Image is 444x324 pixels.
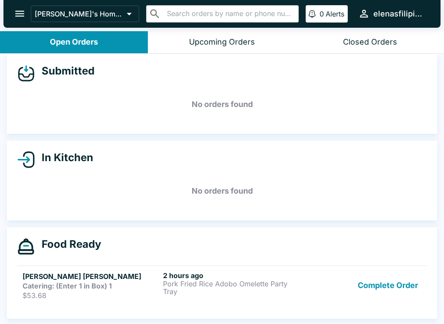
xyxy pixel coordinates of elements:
a: [PERSON_NAME] [PERSON_NAME]Catering: (Enter 1 in Box) 1$53.682 hours agoPork Fried Rice Adobo Ome... [17,266,427,305]
button: [PERSON_NAME]'s Home of the Finest Filipino Foods [31,6,139,22]
h5: No orders found [17,175,427,207]
h4: In Kitchen [35,151,93,164]
div: Closed Orders [343,37,397,47]
div: Upcoming Orders [189,37,255,47]
h4: Food Ready [35,238,101,251]
h6: 2 hours ago [163,271,300,280]
div: Open Orders [50,37,98,47]
h5: [PERSON_NAME] [PERSON_NAME] [23,271,160,282]
button: elenasfilipinofoods [355,4,430,23]
button: open drawer [9,3,31,25]
h5: No orders found [17,89,427,120]
button: Complete Order [354,271,421,300]
h4: Submitted [35,65,95,78]
strong: Catering: (Enter 1 in Box) 1 [23,282,112,290]
p: Alerts [326,10,344,18]
p: [PERSON_NAME]'s Home of the Finest Filipino Foods [35,10,123,18]
p: $53.68 [23,291,160,300]
p: 0 [320,10,324,18]
input: Search orders by name or phone number [164,8,295,20]
div: elenasfilipinofoods [373,9,427,19]
p: Pork Fried Rice Adobo Omelette Party Tray [163,280,300,295]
